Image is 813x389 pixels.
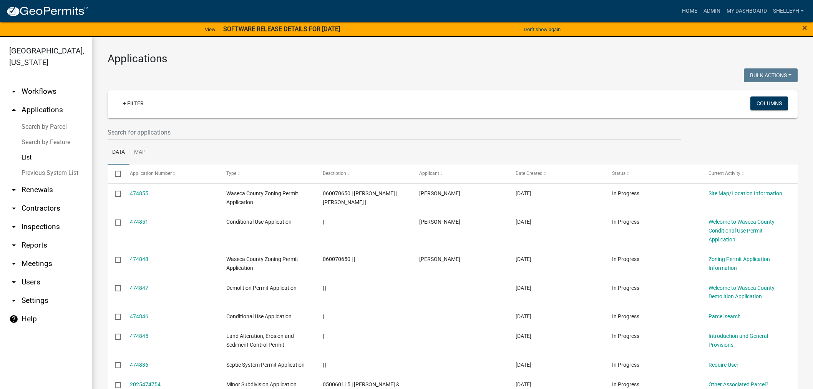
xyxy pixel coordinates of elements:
[419,171,439,176] span: Applicant
[723,4,770,18] a: My Dashboard
[700,4,723,18] a: Admin
[130,190,148,196] a: 474855
[612,362,639,368] span: In Progress
[612,333,639,339] span: In Progress
[9,278,18,287] i: arrow_drop_down
[744,68,798,82] button: Bulk Actions
[612,256,639,262] span: In Progress
[612,190,639,196] span: In Progress
[226,285,297,291] span: Demolition Permit Application
[770,4,807,18] a: shelleyh
[750,96,788,110] button: Columns
[516,256,531,262] span: 09/07/2025
[9,222,18,231] i: arrow_drop_down
[223,25,340,33] strong: SOFTWARE RELEASE DETAILS FOR [DATE]
[9,296,18,305] i: arrow_drop_down
[130,285,148,291] a: 474847
[130,313,148,319] a: 474846
[9,87,18,96] i: arrow_drop_down
[708,333,768,348] a: Introduction and General Provisions
[708,190,782,196] a: Site Map/Location Information
[122,165,219,183] datatable-header-cell: Application Number
[708,171,740,176] span: Current Activity
[516,285,531,291] span: 09/07/2025
[708,381,768,387] a: Other Associated Parcel?
[516,362,531,368] span: 09/07/2025
[9,204,18,213] i: arrow_drop_down
[516,381,531,387] span: 09/07/2025
[226,381,297,387] span: Minor Subdivision Application
[679,4,700,18] a: Home
[612,313,639,319] span: In Progress
[708,313,741,319] a: Parcel search
[521,23,564,36] button: Don't show again
[117,96,150,110] a: + Filter
[226,190,298,205] span: Waseca County Zoning Permit Application
[129,140,150,165] a: Map
[108,165,122,183] datatable-header-cell: Select
[419,256,460,262] span: Lindsay
[323,333,324,339] span: |
[516,333,531,339] span: 09/07/2025
[323,171,346,176] span: Description
[130,171,172,176] span: Application Number
[130,219,148,225] a: 474851
[108,140,129,165] a: Data
[219,165,315,183] datatable-header-cell: Type
[323,219,324,225] span: |
[108,52,798,65] h3: Applications
[108,125,681,140] input: Search for applications
[9,259,18,268] i: arrow_drop_down
[202,23,219,36] a: View
[612,285,639,291] span: In Progress
[226,313,292,319] span: Conditional Use Application
[130,256,148,262] a: 474848
[9,105,18,115] i: arrow_drop_up
[419,219,460,225] span: Jacob Wolff
[226,333,294,348] span: Land Alteration, Erosion and Sediment Control Permit
[516,219,531,225] span: 09/07/2025
[323,256,355,262] span: 060070650 | |
[612,219,639,225] span: In Progress
[708,256,770,271] a: Zoning Permit Application Information
[130,333,148,339] a: 474845
[9,314,18,324] i: help
[516,313,531,319] span: 09/07/2025
[226,219,292,225] span: Conditional Use Application
[323,362,326,368] span: | |
[323,285,326,291] span: | |
[419,190,460,196] span: Jacob Wolff
[226,362,305,368] span: Septic System Permit Application
[226,171,236,176] span: Type
[516,190,531,196] span: 09/07/2025
[612,381,639,387] span: In Progress
[516,171,543,176] span: Date Created
[9,241,18,250] i: arrow_drop_down
[412,165,508,183] datatable-header-cell: Applicant
[130,362,148,368] a: 474836
[9,185,18,194] i: arrow_drop_down
[323,313,324,319] span: |
[612,171,626,176] span: Status
[802,22,807,33] span: ×
[508,165,605,183] datatable-header-cell: Date Created
[130,381,161,387] a: 2025474754
[226,256,298,271] span: Waseca County Zoning Permit Application
[802,23,807,32] button: Close
[708,219,775,243] a: Welcome to Waseca County Conditional Use Permit Application
[708,362,738,368] a: Require User
[315,165,412,183] datatable-header-cell: Description
[605,165,701,183] datatable-header-cell: Status
[708,285,775,300] a: Welcome to Waseca County Demolition Application
[323,190,397,205] span: 060070650 | JACOB M WOLFF | DANIELLE C WOLFF |
[701,165,798,183] datatable-header-cell: Current Activity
